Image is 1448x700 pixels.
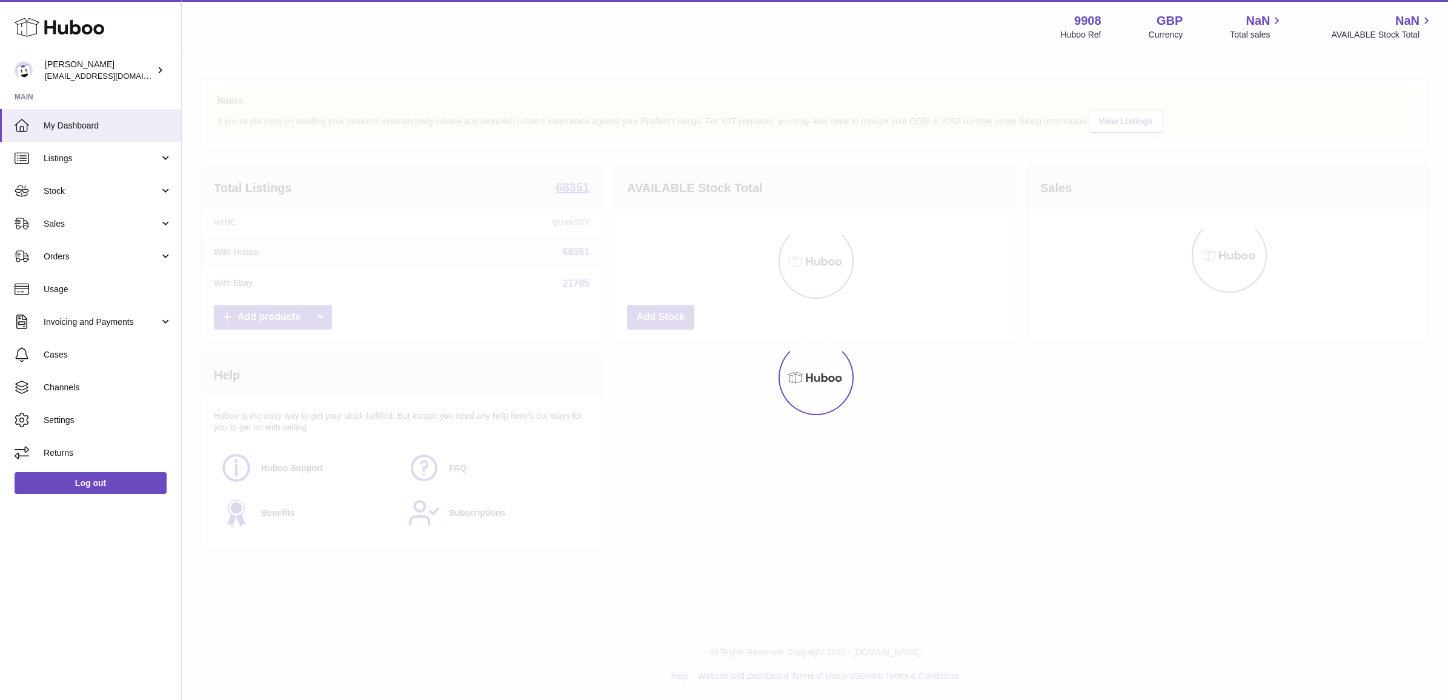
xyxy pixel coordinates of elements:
[44,382,172,393] span: Channels
[1149,29,1183,41] div: Currency
[44,218,159,230] span: Sales
[1246,13,1270,29] span: NaN
[44,415,172,426] span: Settings
[1157,13,1183,29] strong: GBP
[1331,13,1433,41] a: NaN AVAILABLE Stock Total
[44,185,159,197] span: Stock
[44,284,172,295] span: Usage
[44,120,172,132] span: My Dashboard
[45,71,178,81] span: [EMAIL_ADDRESS][DOMAIN_NAME]
[44,447,172,459] span: Returns
[44,349,172,361] span: Cases
[15,61,33,79] img: tbcollectables@hotmail.co.uk
[15,472,167,494] a: Log out
[1395,13,1420,29] span: NaN
[44,251,159,262] span: Orders
[1230,13,1284,41] a: NaN Total sales
[44,153,159,164] span: Listings
[1074,13,1101,29] strong: 9908
[1061,29,1101,41] div: Huboo Ref
[1331,29,1433,41] span: AVAILABLE Stock Total
[44,316,159,328] span: Invoicing and Payments
[45,59,154,82] div: [PERSON_NAME]
[1230,29,1284,41] span: Total sales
